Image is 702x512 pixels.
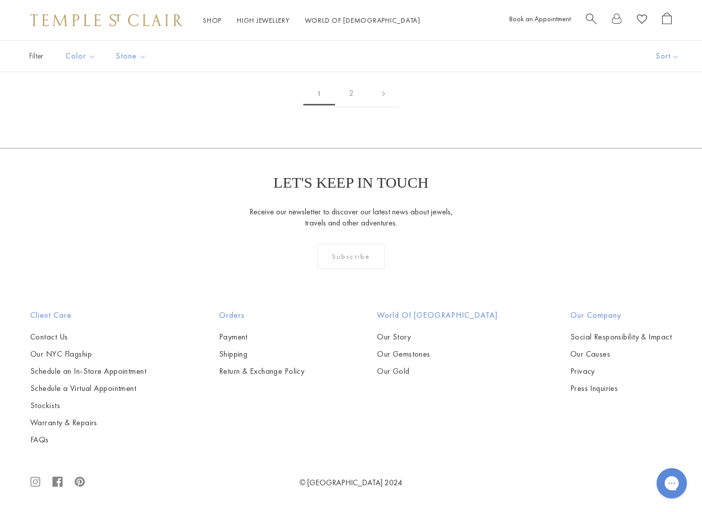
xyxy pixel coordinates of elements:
[335,80,368,107] a: 2
[30,417,146,428] a: Warranty & Repairs
[570,331,672,343] a: Social Responsibility & Impact
[30,309,146,321] h2: Client Care
[30,349,146,360] a: Our NYC Flagship
[30,400,146,411] a: Stockists
[368,80,399,107] a: Next page
[219,349,305,360] a: Shipping
[30,366,146,377] a: Schedule an In-Store Appointment
[652,465,692,502] iframe: Gorgias live chat messenger
[219,366,305,377] a: Return & Exchange Policy
[300,477,403,488] a: © [GEOGRAPHIC_DATA] 2024
[109,45,154,68] button: Stone
[377,349,498,360] a: Our Gemstones
[377,331,498,343] a: Our Story
[570,309,672,321] h2: Our Company
[203,14,420,27] nav: Main navigation
[633,41,702,72] button: Show sort by
[219,331,305,343] a: Payment
[305,16,420,25] a: World of [DEMOGRAPHIC_DATA]World of [DEMOGRAPHIC_DATA]
[219,309,305,321] h2: Orders
[637,13,647,28] a: View Wishlist
[509,14,571,23] a: Book an Appointment
[377,309,498,321] h2: World of [GEOGRAPHIC_DATA]
[317,244,385,269] div: Subscribe
[237,16,290,25] a: High JewelleryHigh Jewellery
[586,13,597,28] a: Search
[662,13,672,28] a: Open Shopping Bag
[30,331,146,343] a: Contact Us
[274,174,428,191] p: LET'S KEEP IN TOUCH
[58,45,103,68] button: Color
[30,14,183,26] img: Temple St. Clair
[570,383,672,394] a: Press Inquiries
[30,434,146,445] a: FAQs
[111,50,154,63] span: Stone
[570,349,672,360] a: Our Causes
[377,366,498,377] a: Our Gold
[203,16,222,25] a: ShopShop
[61,50,103,63] span: Color
[570,366,672,377] a: Privacy
[303,82,335,105] span: 1
[30,383,146,394] a: Schedule a Virtual Appointment
[249,206,453,229] p: Receive our newsletter to discover our latest news about jewels, travels and other adventures.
